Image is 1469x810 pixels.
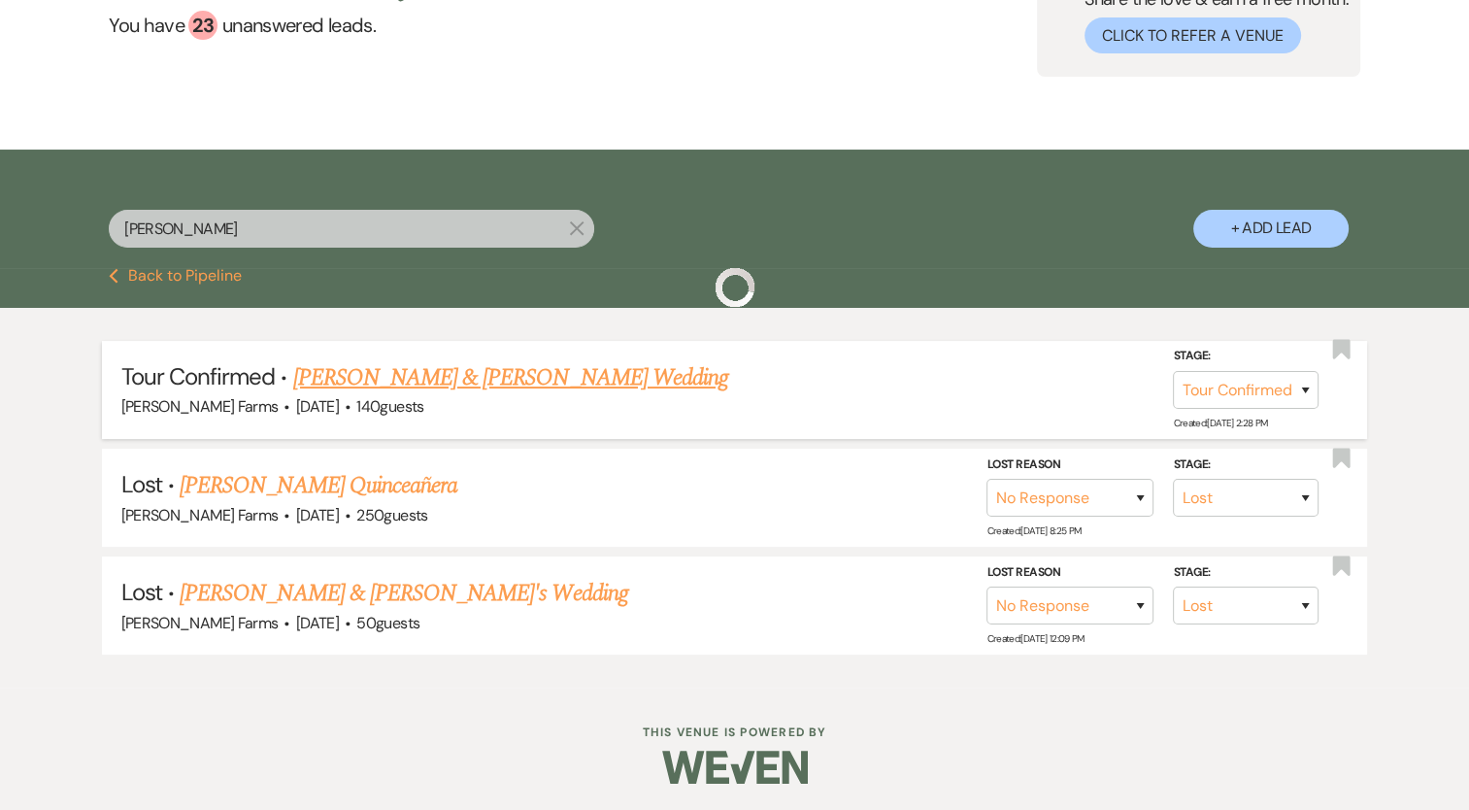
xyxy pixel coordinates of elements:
span: 250 guests [356,505,427,525]
div: 23 [188,11,217,40]
span: Tour Confirmed [121,361,276,391]
span: [DATE] [296,505,339,525]
a: [PERSON_NAME] Quinceañera [180,468,457,503]
button: Back to Pipeline [109,268,242,284]
span: [DATE] [296,613,339,633]
label: Stage: [1173,346,1319,367]
a: [PERSON_NAME] & [PERSON_NAME]'s Wedding [180,576,628,611]
a: [PERSON_NAME] & [PERSON_NAME] Wedding [293,360,728,395]
button: + Add Lead [1193,210,1349,248]
input: Search by name, event date, email address or phone number [109,210,594,248]
label: Lost Reason [986,562,1153,584]
button: Click to Refer a Venue [1085,17,1301,53]
span: Created: [DATE] 12:09 PM [986,632,1084,645]
span: [PERSON_NAME] Farms [121,396,279,417]
a: You have 23 unanswered leads. [109,11,501,40]
img: Weven Logo [662,733,808,801]
span: [PERSON_NAME] Farms [121,505,279,525]
label: Stage: [1173,562,1319,584]
span: Lost [121,469,162,499]
img: loading spinner [716,268,754,307]
span: Lost [121,577,162,607]
span: 50 guests [356,613,419,633]
label: Lost Reason [986,455,1153,476]
span: Created: [DATE] 8:25 PM [986,524,1081,537]
span: 140 guests [356,396,423,417]
span: Created: [DATE] 2:28 PM [1173,417,1267,429]
label: Stage: [1173,455,1319,476]
span: [DATE] [296,396,339,417]
span: [PERSON_NAME] Farms [121,613,279,633]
